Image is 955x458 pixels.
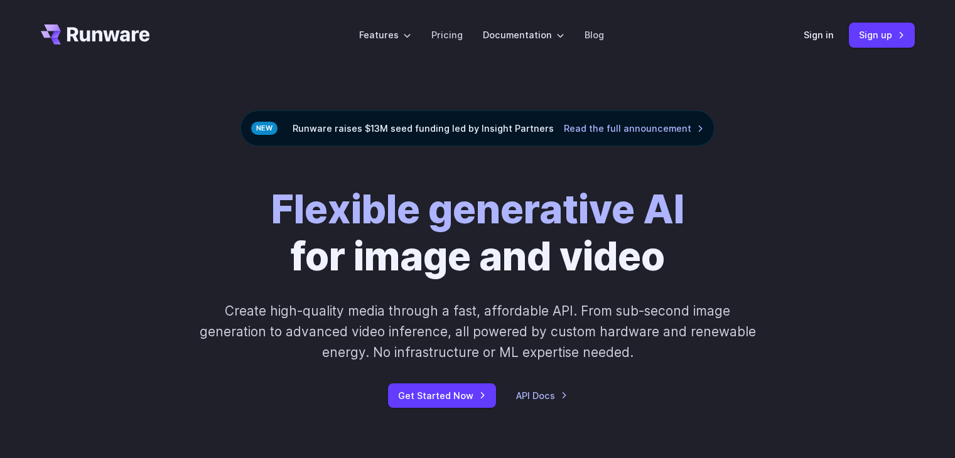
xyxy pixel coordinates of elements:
[198,301,757,363] p: Create high-quality media through a fast, affordable API. From sub-second image generation to adv...
[431,28,463,42] a: Pricing
[41,24,150,45] a: Go to /
[483,28,564,42] label: Documentation
[271,186,684,233] strong: Flexible generative AI
[240,110,715,146] div: Runware raises $13M seed funding led by Insight Partners
[359,28,411,42] label: Features
[516,388,568,403] a: API Docs
[388,383,496,408] a: Get Started Now
[804,28,834,42] a: Sign in
[849,23,915,47] a: Sign up
[271,186,684,280] h1: for image and video
[564,121,704,136] a: Read the full announcement
[585,28,604,42] a: Blog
